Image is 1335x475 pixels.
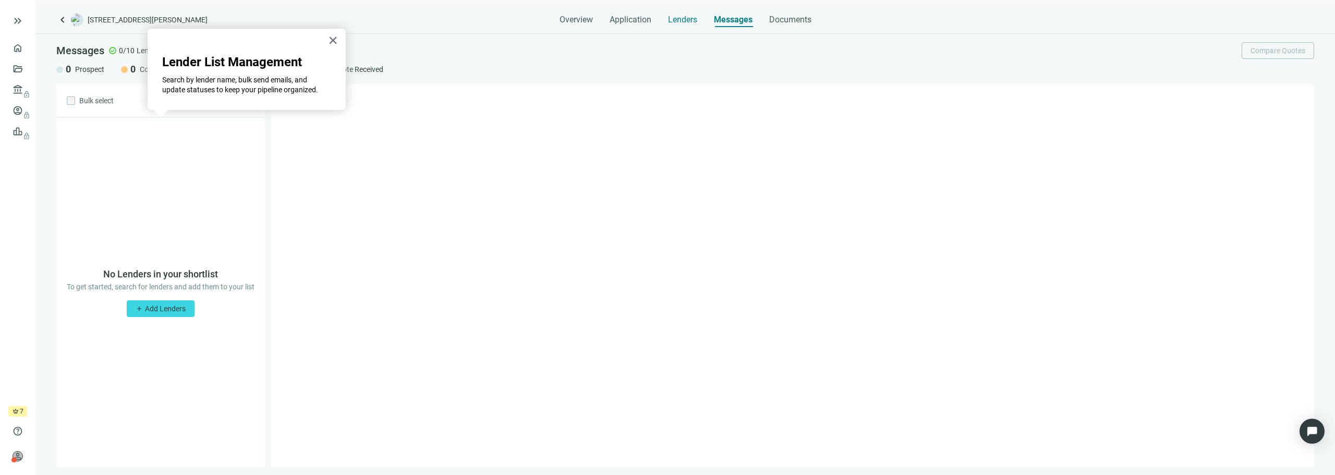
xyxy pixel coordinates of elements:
span: crown [13,408,19,415]
span: Documents [769,15,811,25]
span: Contacted [140,64,174,75]
span: person [13,451,23,461]
span: keyboard_arrow_left [56,14,69,26]
h2: Lender List Management [162,55,331,70]
span: add [136,305,143,312]
span: Lenders [668,15,697,25]
div: Open Intercom Messenger [1300,419,1325,444]
div: No Lenders in your shortlist [103,268,218,281]
span: 7 [20,406,23,417]
span: Prospect [75,64,104,75]
span: 0 [66,63,71,76]
span: Messages [56,44,104,57]
span: 0/10 [119,45,135,56]
div: To get started, search for lenders and add them to your list [67,282,254,292]
span: Messages [714,15,753,25]
button: Close [328,32,338,48]
span: Quote Received [333,64,383,75]
p: Search by lender name, bulk send emails, and update statuses to keep your pipeline organized. [162,75,331,95]
span: [STREET_ADDRESS][PERSON_NAME] [88,15,208,25]
span: Lenders [137,45,163,56]
span: check_circle [108,46,117,55]
span: Add Lenders [145,305,186,313]
span: help [13,426,23,436]
span: Application [610,15,651,25]
span: Overview [560,15,593,25]
span: keyboard_double_arrow_right [11,15,24,27]
img: deal-logo [71,14,83,26]
span: Bulk select [79,95,114,106]
span: 0 [130,63,136,76]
